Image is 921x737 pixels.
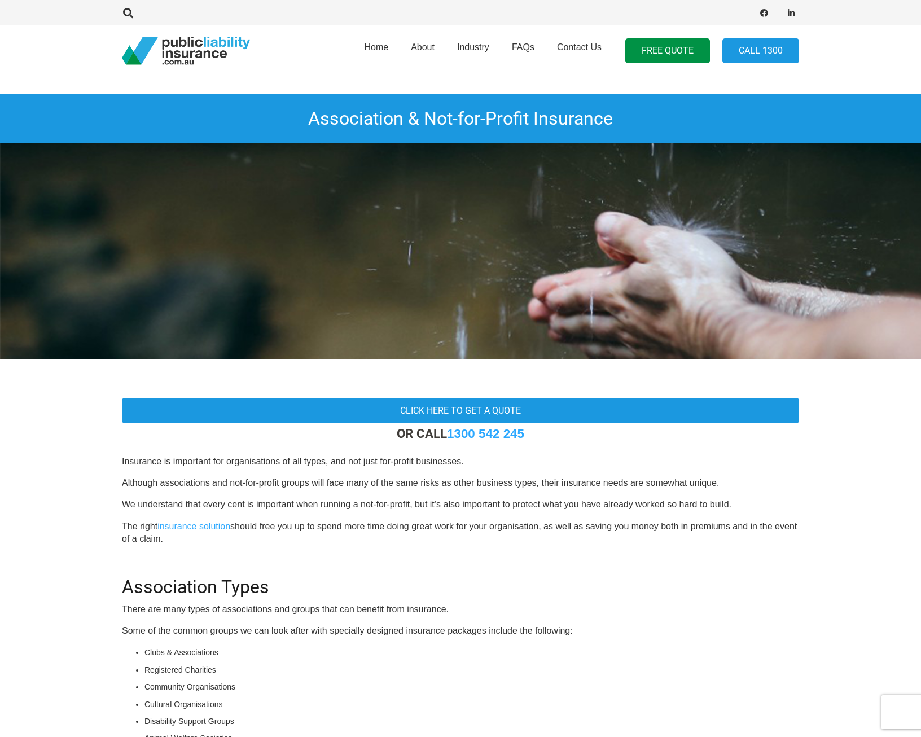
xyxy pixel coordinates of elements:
[411,42,435,52] span: About
[117,8,139,18] a: Search
[144,698,799,710] li: Cultural Organisations
[122,477,799,489] p: Although associations and not-for-profit groups will face many of the same risks as other busines...
[144,646,799,659] li: Clubs & Associations
[122,37,250,65] a: pli_logotransparent
[722,38,799,64] a: Call 1300
[400,22,446,80] a: About
[353,22,400,80] a: Home
[447,427,524,441] a: 1300 542 245
[144,681,799,693] li: Community Organisations
[364,42,388,52] span: Home
[122,625,799,637] p: Some of the common groups we can look after with specially designed insurance packages include th...
[625,38,710,64] a: FREE QUOTE
[546,22,613,80] a: Contact Us
[122,603,799,616] p: There are many types of associations and groups that can benefit from insurance.
[457,42,489,52] span: Industry
[122,563,799,598] h2: Association Types
[501,22,546,80] a: FAQs
[557,42,602,52] span: Contact Us
[122,520,799,546] p: The right should free you up to spend more time doing great work for your organisation, as well a...
[122,498,799,511] p: We understand that every cent is important when running a not-for-profit, but it’s also important...
[122,455,799,468] p: Insurance is important for organisations of all types, and not just for-profit businesses.
[144,664,799,676] li: Registered Charities
[122,398,799,423] a: Click Here To Get a Quote
[446,22,501,80] a: Industry
[157,521,230,531] a: insurance solution
[397,426,524,441] strong: OR CALL
[144,715,799,727] li: Disability Support Groups
[512,42,534,52] span: FAQs
[783,5,799,21] a: LinkedIn
[756,5,772,21] a: Facebook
